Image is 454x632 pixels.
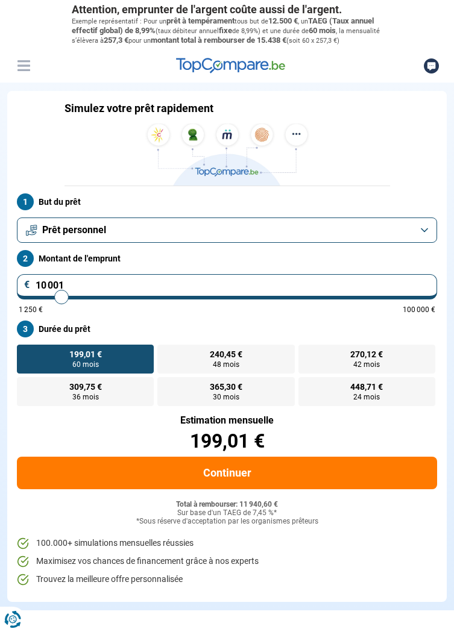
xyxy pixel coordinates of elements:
[72,16,374,35] span: TAEG (Taux annuel effectif global) de 8,99%
[104,36,128,45] span: 257,3 €
[14,57,33,75] button: Menu
[42,224,106,237] span: Prêt personnel
[17,321,437,337] label: Durée du prêt
[69,383,102,391] span: 309,75 €
[19,306,43,313] span: 1 250 €
[213,361,239,368] span: 48 mois
[17,250,437,267] label: Montant de l'emprunt
[17,457,437,489] button: Continuer
[17,416,437,425] div: Estimation mensuelle
[72,3,383,16] p: Attention, emprunter de l'argent coûte aussi de l'argent.
[69,350,102,358] span: 199,01 €
[72,16,383,46] p: Exemple représentatif : Pour un tous but de , un (taux débiteur annuel de 8,99%) et une durée de ...
[219,26,232,35] span: fixe
[17,501,437,509] div: Total à rembourser: 11 940,60 €
[176,58,285,74] img: TopCompare
[309,26,336,35] span: 60 mois
[17,574,437,586] li: Trouvez la meilleure offre personnalisée
[17,518,437,526] div: *Sous réserve d'acceptation par les organismes prêteurs
[210,350,242,358] span: 240,45 €
[72,361,99,368] span: 60 mois
[72,393,99,401] span: 36 mois
[17,193,437,210] label: But du prêt
[353,393,380,401] span: 24 mois
[166,16,235,25] span: prêt à tempérament
[350,350,383,358] span: 270,12 €
[213,393,239,401] span: 30 mois
[17,537,437,549] li: 100.000+ simulations mensuelles réussies
[17,555,437,568] li: Maximisez vos chances de financement grâce à nos experts
[65,102,213,115] h1: Simulez votre prêt rapidement
[17,217,437,243] button: Prêt personnel
[151,36,286,45] span: montant total à rembourser de 15.438 €
[24,280,30,290] span: €
[268,16,298,25] span: 12.500 €
[17,431,437,451] div: 199,01 €
[403,306,435,313] span: 100 000 €
[210,383,242,391] span: 365,30 €
[17,509,437,518] div: Sur base d'un TAEG de 7,45 %*
[143,124,312,186] img: TopCompare.be
[353,361,380,368] span: 42 mois
[350,383,383,391] span: 448,71 €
